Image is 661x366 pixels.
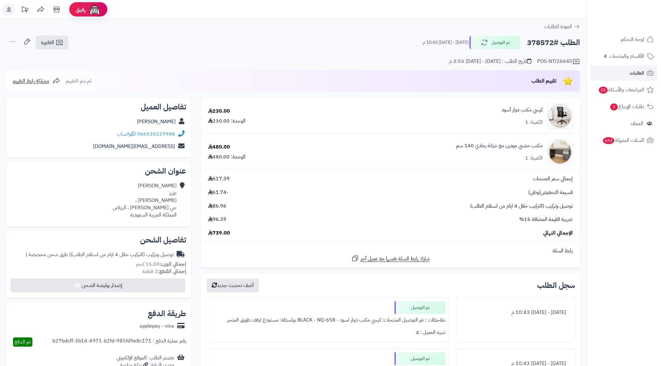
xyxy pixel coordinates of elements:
a: العملاء [590,116,657,131]
span: لوحة التحكم [621,35,644,44]
div: POS-NT/26640 [537,58,580,65]
small: 2 قطعة [142,268,186,275]
a: [PERSON_NAME] [137,118,176,125]
button: أضف تحديث جديد [207,278,259,292]
span: 86.96 [208,203,226,210]
div: تاريخ الطلب : [DATE] - [DATE] 2:55 م [449,58,531,65]
a: طلبات الإرجاع3 [590,99,657,114]
img: ai-face.png [88,3,101,16]
span: إجمالي سعر المنتجات [533,175,573,183]
span: تقييم الطلب [531,77,556,85]
h2: طريقة الدفع [148,310,186,317]
span: 643 [603,137,614,144]
span: -61.74 [208,189,228,196]
div: توصيل وتركيب (التركيب خلال 4 ايام من استلام الطلب) [26,251,173,258]
div: تم التوصيل [395,301,445,314]
a: شارك رابط السلة نفسها مع عميل آخر [351,255,430,263]
img: 1758364909-1-90x90.jpg [548,139,572,165]
span: العملاء [631,119,643,128]
span: لم يتم التقييم [66,77,91,85]
span: توصيل وتركيب (التركيب خلال 4 ايام من استلام الطلب) [470,203,573,210]
h3: سجل الطلب [537,282,575,289]
span: مشاركة رابط التقييم [13,77,49,85]
div: [PERSON_NAME] عزيز [PERSON_NAME] ، حي [PERSON_NAME] ، الرياض المملكة العربية السعودية [113,182,177,218]
span: تم الدفع [15,338,31,346]
span: شارك رابط السلة نفسها مع عميل آخر [361,255,430,263]
span: الفاتورة [41,39,54,46]
a: 966530229988 [137,130,175,138]
span: السلات المتروكة [602,136,644,145]
a: واتساب [117,130,136,138]
span: ضريبة القيمة المضافة 15% [519,216,573,223]
div: رقم عملية الدفع : b27bdcff-3b14-4971-b2fd-985fd9e8c171 [52,337,186,347]
button: تم التوصيل [469,36,520,49]
a: الطلبات [590,65,657,81]
div: الكمية: 1 [525,119,543,126]
div: الكمية: 1 [525,155,543,162]
div: [DATE] - [DATE] 10:43 م [461,306,571,319]
div: ملاحظات : تم التوصيل المنتجات: كرسي مكتب دوار اسود - BLACK - NQ-658 بواسطة: مستودع ارفف طويق المتجر [210,314,445,326]
span: المراجعات والأسئلة [598,85,644,94]
a: السلات المتروكة643 [590,133,657,148]
div: رابط السلة [203,247,577,255]
strong: إجمالي القطع: [158,268,186,275]
div: applepay - visa [139,323,174,330]
div: تنبيه العميل : لا [210,326,445,339]
h2: الطلب #378572 [527,36,580,49]
a: المراجعات والأسئلة15 [590,82,657,97]
span: 96.39 [208,216,226,223]
small: 15.00 كجم [136,260,186,268]
h2: تفاصيل العميل [11,103,186,111]
img: logo-2.png [618,5,655,18]
a: [EMAIL_ADDRESS][DOMAIN_NAME] [93,143,175,150]
span: قسيمة التخفيض(وطن) [528,189,573,196]
strong: إجمالي الوزن: [159,260,186,268]
button: إصدار بوليصة الشحن [10,278,185,292]
a: العودة للطلبات [544,23,580,30]
span: 3 [610,103,618,110]
span: 15 [599,87,608,94]
span: الطلبات [630,69,644,77]
a: مكتب خشبي مودرن مع خزانة رمادي 140 سم [456,142,543,150]
span: الإجمالي النهائي [543,230,573,237]
a: الفاتورة [36,36,68,50]
a: لوحة التحكم [590,32,657,47]
h2: عنوان الشحن [11,167,186,175]
span: طلبات الإرجاع [610,102,644,111]
div: 480.00 [208,143,230,151]
div: تم التوصيل [395,352,445,365]
span: العودة للطلبات [544,23,572,30]
h2: تفاصيل الشحن [11,236,186,244]
a: مشاركة رابط التقييم [13,77,60,85]
span: 739.00 [208,230,230,237]
img: 1750581310-1-90x90.jpg [548,103,572,129]
span: الأقسام والمنتجات [609,52,644,61]
span: 617.39 [208,175,230,183]
div: الوحدة: 230.00 [208,117,246,125]
small: [DATE] - [DATE] 10:43 م [423,39,469,46]
div: 230.00 [208,108,230,115]
div: الوحدة: 480.00 [208,153,246,161]
span: رفيق [76,6,86,13]
a: كرسي مكتب دوار أسود [502,106,543,114]
a: تحديثات المنصة [17,3,33,17]
span: ( طرق شحن مخصصة ) [26,251,71,258]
